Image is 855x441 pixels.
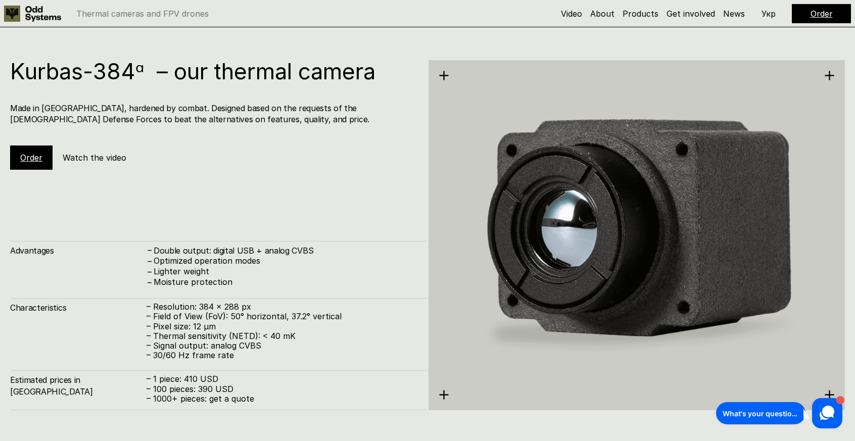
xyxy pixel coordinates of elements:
[154,267,416,276] p: Lighter weight
[561,9,582,19] a: Video
[148,266,152,277] h4: –
[147,331,416,341] p: – Thermal sensitivity (NETD): < 40 mK
[10,60,416,82] h1: Kurbas-384ᵅ – our thermal camera
[10,103,416,125] h4: Made in [GEOGRAPHIC_DATA], hardened by combat. Designed based on the requests of the [DEMOGRAPHIC...
[147,374,416,404] p: – 1 piece: 410 USD – 100 pieces: 390 USD – 1000+ pieces: get a quote
[147,322,416,331] p: – Pixel size: 12 µm
[811,9,833,19] a: Order
[148,256,152,267] h4: –
[762,10,776,18] p: Укр
[154,256,416,266] p: Optimized operation modes
[63,152,126,163] h5: Watch the video
[590,9,614,19] a: About
[10,302,147,313] h4: Characteristics
[147,312,416,321] p: – Field of View (FoV): 50° horizontal, 37.2° vertical
[667,9,715,19] a: Get involved
[148,277,152,288] h4: –
[147,302,416,312] p: – Resolution: 384 x 288 px
[154,245,416,256] h4: Double output: digital USB + analog CVBS
[154,277,416,287] p: Moisture protection
[20,153,42,163] a: Order
[10,245,147,256] h4: Advantages
[76,10,209,18] p: Thermal cameras and FPV drones
[147,351,416,360] p: – 30/60 Hz frame rate
[147,341,416,351] p: – Signal output: analog CVBS
[148,244,152,256] h4: –
[714,396,845,431] iframe: HelpCrunch
[10,374,147,397] h4: Estimated prices in [GEOGRAPHIC_DATA]
[723,9,745,19] a: News
[623,9,658,19] a: Products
